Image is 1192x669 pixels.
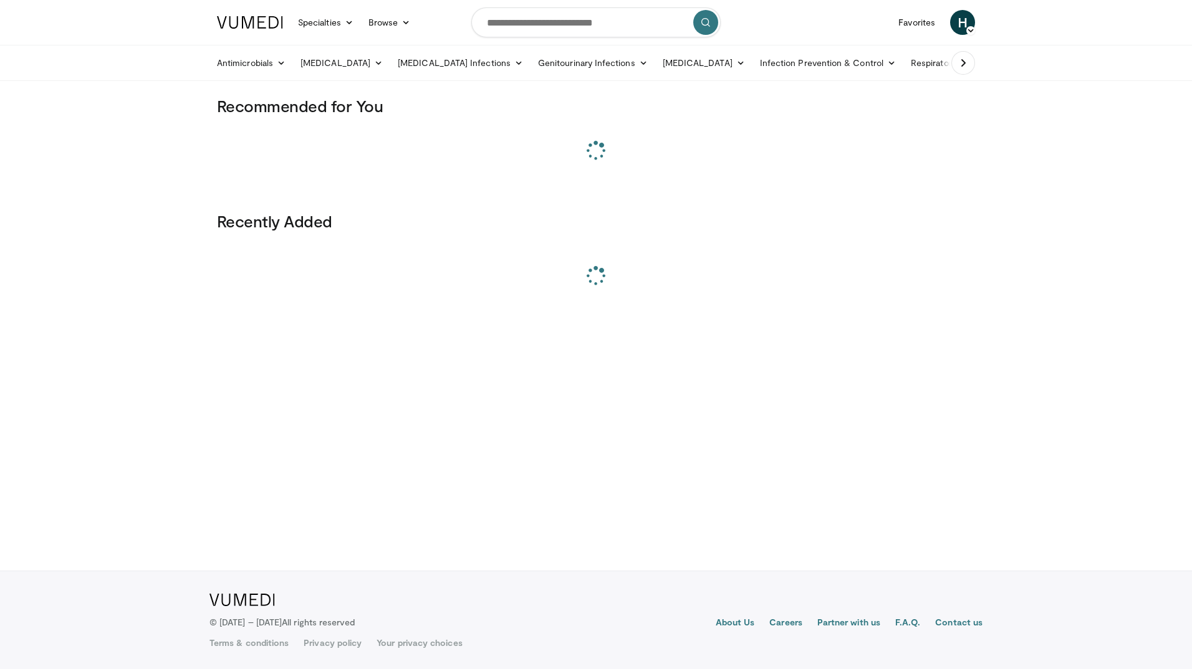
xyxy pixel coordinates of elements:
[903,50,1019,75] a: Respiratory Infections
[471,7,721,37] input: Search topics, interventions
[209,594,275,606] img: VuMedi Logo
[217,211,975,231] h3: Recently Added
[752,50,903,75] a: Infection Prevention & Control
[209,637,289,649] a: Terms & conditions
[716,616,755,631] a: About Us
[209,616,355,629] p: © [DATE] – [DATE]
[891,10,943,35] a: Favorites
[361,10,418,35] a: Browse
[304,637,362,649] a: Privacy policy
[282,617,355,627] span: All rights reserved
[293,50,390,75] a: [MEDICAL_DATA]
[217,16,283,29] img: VuMedi Logo
[817,616,880,631] a: Partner with us
[895,616,920,631] a: F.A.Q.
[935,616,983,631] a: Contact us
[291,10,361,35] a: Specialties
[390,50,531,75] a: [MEDICAL_DATA] Infections
[217,96,975,116] h3: Recommended for You
[769,616,802,631] a: Careers
[655,50,752,75] a: [MEDICAL_DATA]
[377,637,462,649] a: Your privacy choices
[950,10,975,35] a: H
[209,50,293,75] a: Antimicrobials
[531,50,655,75] a: Genitourinary Infections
